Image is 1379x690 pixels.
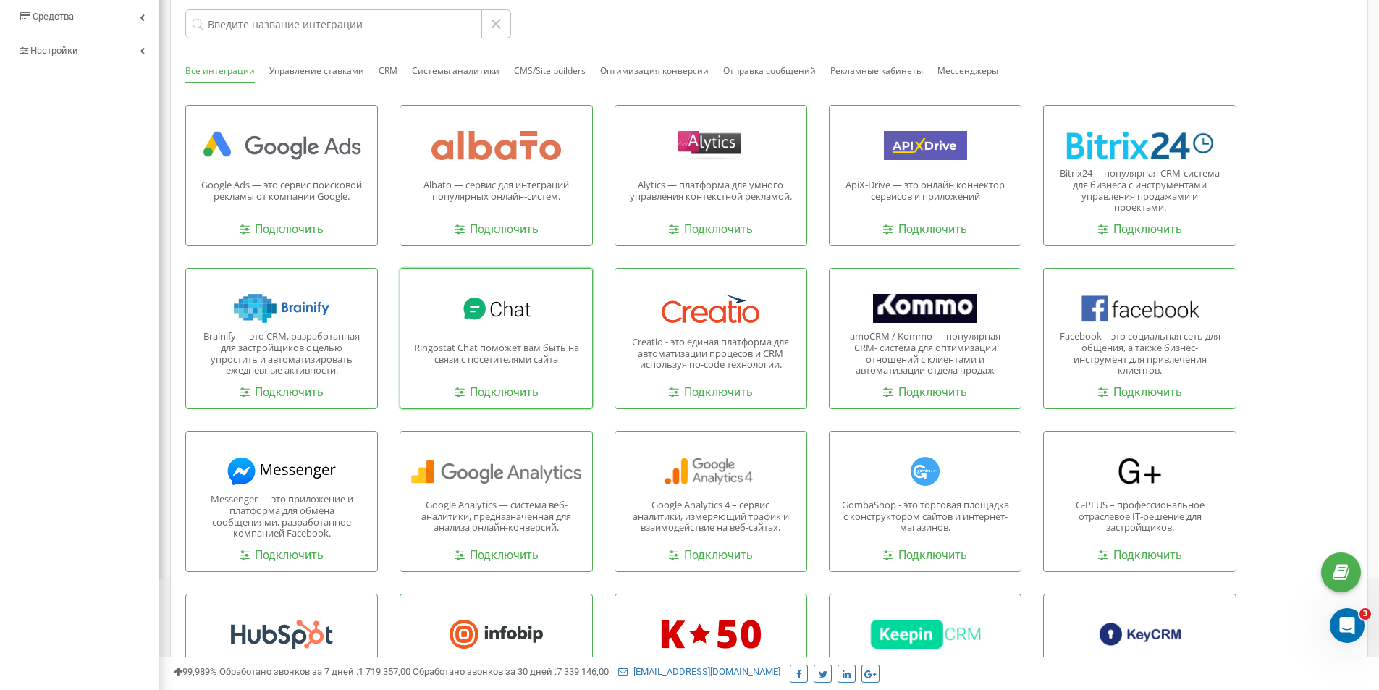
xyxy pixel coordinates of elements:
p: ApiX-Drive — это онлайн коннектор сервисов и приложений [840,180,1010,202]
span: 3 [1359,608,1371,620]
u: 1 719 357,00 [358,666,410,677]
p: GombaShop - это торговая площадка с конструктором сайтов и интернет-магазинов. [840,500,1010,534]
a: Подключить [240,547,324,564]
a: [EMAIL_ADDRESS][DOMAIN_NAME] [618,666,780,677]
input: Введите название интеграции [185,9,482,38]
span: Обработано звонков за 30 дней : [413,666,609,677]
p: Bitrix24 —популярная CRM-система для бизнеса с инструментами управления продажами и проектами. [1055,168,1224,213]
p: Facebook – это социальная сеть для общения, а также бизнес-инструмент для привлечения клиентов. [1055,331,1224,376]
p: Alytics — платформа для умного управления контекстной рекламой. [626,180,796,202]
a: Подключить [883,547,967,564]
p: Brainify — это CRM, разработанная для застройщиков с целью упростить и автоматизировать ежедневны... [197,331,366,376]
a: Подключить [240,222,324,238]
a: Подключить [669,547,753,564]
span: Обработано звонков за 7 дней : [219,666,410,677]
span: 99,989% [174,666,217,677]
button: Рекламные кабинеты [830,60,923,82]
button: Оптимизация конверсии [600,60,709,82]
a: Подключить [240,384,324,401]
button: Отправка сообщений [723,60,816,82]
a: Подключить [669,384,753,401]
button: CMS/Site builders [514,60,586,82]
a: Подключить [1098,384,1182,401]
button: Системы аналитики [412,60,499,82]
p: Creatio - это единая платформа для автоматизации процесов и CRM используя no-code технологии. [626,337,796,371]
p: amoCRM / Kommo — популярная CRM- система для оптимизации отношений с клиентами и автоматизации от... [840,331,1010,376]
span: Настройки [30,45,78,56]
u: 7 339 146,00 [557,666,609,677]
button: Мессенджеры [937,60,998,82]
a: Подключить [455,547,539,564]
a: Подключить [455,384,539,401]
p: Google Ads — это сервис поисковой рекламы от компании Google. [197,180,366,202]
a: Подключить [883,384,967,401]
a: Подключить [669,222,753,238]
p: G-PLUS – профессиональное отраслевое IT-решение для застройщиков. [1055,500,1224,534]
p: Ringostat Chat поможет вам быть на связи с посетителями сайта [411,342,581,365]
button: CRM [379,60,397,82]
a: Подключить [1098,222,1182,238]
p: Google Analytics — система веб-аналитики, предназначенная для анализа онлайн-конверсий. [411,500,581,534]
a: Подключить [1098,547,1182,564]
a: Подключить [455,222,539,238]
button: Управление ставками [269,60,364,82]
a: Подключить [883,222,967,238]
p: Messenger — это приложение и платформа для обмена сообщениями, разработанное компанией Facebook. [197,494,366,539]
iframe: Intercom live chat [1330,608,1365,643]
span: Средства [33,11,74,22]
p: Google Analytics 4 – сервис аналитики, измеряющий трафик и взаимодействие на веб-сайтах. [626,500,796,534]
button: Все интеграции [185,60,255,83]
p: Albato — сервис для интеграций популярных онлайн-систем. [411,180,581,202]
